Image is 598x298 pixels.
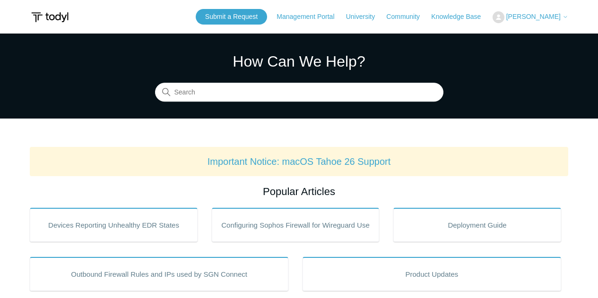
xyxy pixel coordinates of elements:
a: Community [386,12,429,22]
a: Submit a Request [196,9,267,25]
a: Important Notice: macOS Tahoe 26 Support [208,156,391,167]
a: Product Updates [303,257,561,291]
a: Knowledge Base [431,12,490,22]
img: Todyl Support Center Help Center home page [30,9,70,26]
span: [PERSON_NAME] [506,13,561,20]
h1: How Can We Help? [155,50,443,73]
button: [PERSON_NAME] [493,11,568,23]
a: Configuring Sophos Firewall for Wireguard Use [212,208,380,242]
a: Devices Reporting Unhealthy EDR States [30,208,198,242]
h2: Popular Articles [30,184,568,199]
a: Outbound Firewall Rules and IPs used by SGN Connect [30,257,288,291]
a: Management Portal [277,12,344,22]
a: University [346,12,384,22]
input: Search [155,83,443,102]
a: Deployment Guide [393,208,561,242]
